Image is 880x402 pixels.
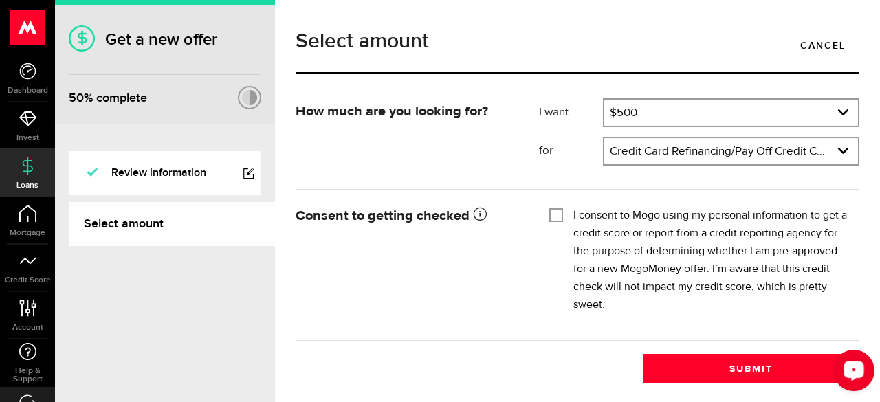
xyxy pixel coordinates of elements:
[69,202,275,246] a: Select amount
[539,104,603,121] label: I want
[573,207,849,314] label: I consent to Mogo using my personal information to get a credit score or report from a credit rep...
[786,31,859,60] a: Cancel
[69,30,261,49] h1: Get a new offer
[69,86,147,111] div: % complete
[539,143,603,159] label: for
[604,138,858,164] a: expand select
[296,209,487,223] strong: Consent to getting checked
[549,207,563,221] input: I consent to Mogo using my personal information to get a credit score or report from a credit rep...
[69,151,261,195] a: Review information
[643,354,859,383] button: Submit
[69,91,84,105] span: 50
[822,344,880,402] iframe: LiveChat chat widget
[296,104,488,118] strong: How much are you looking for?
[296,31,859,52] h1: Select amount
[604,100,858,126] a: expand select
